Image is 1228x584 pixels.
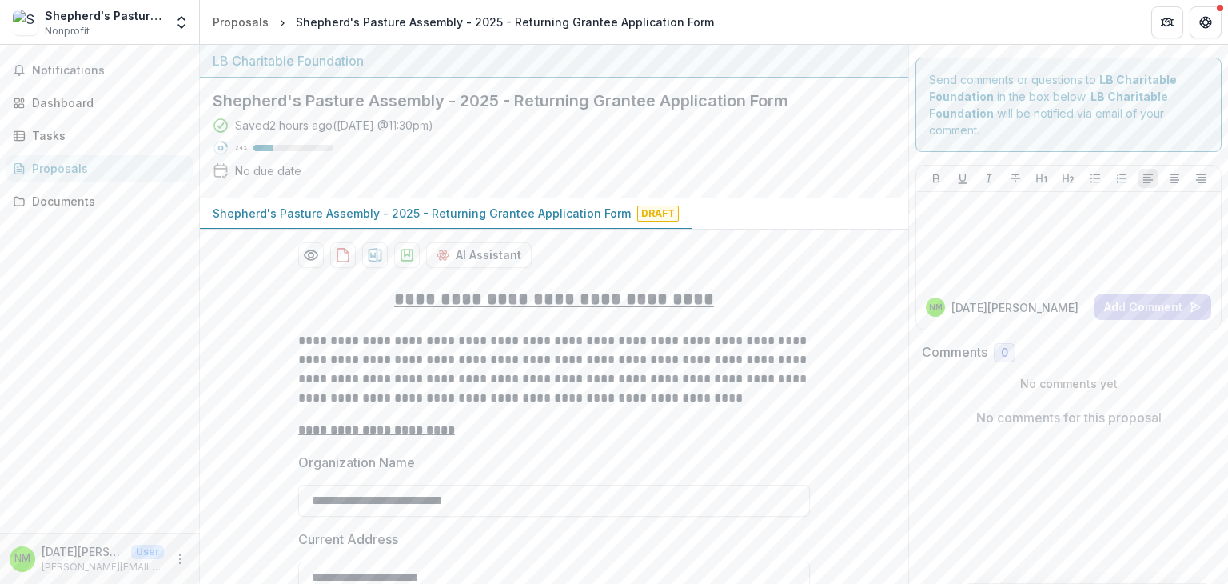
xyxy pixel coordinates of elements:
[951,299,1078,316] p: [DATE][PERSON_NAME]
[1006,169,1025,188] button: Strike
[1032,169,1051,188] button: Heading 1
[1151,6,1183,38] button: Partners
[45,7,164,24] div: Shepherd's Pasture Assembly
[929,303,943,311] div: Noel Monzon
[362,242,388,268] button: download-proposal
[6,188,193,214] a: Documents
[927,169,946,188] button: Bold
[330,242,356,268] button: download-proposal
[235,117,433,134] div: Saved 2 hours ago ( [DATE] @ 11:30pm )
[42,560,164,574] p: [PERSON_NAME][EMAIL_ADDRESS][PERSON_NAME][DOMAIN_NAME]
[6,155,193,182] a: Proposals
[42,543,125,560] p: [DATE][PERSON_NAME]
[213,91,870,110] h2: Shepherd's Pasture Assembly - 2025 - Returning Grantee Application Form
[426,242,532,268] button: AI Assistant
[394,242,420,268] button: download-proposal
[1138,169,1158,188] button: Align Left
[922,345,987,360] h2: Comments
[235,142,247,154] p: 24 %
[32,64,186,78] span: Notifications
[6,58,193,83] button: Notifications
[213,51,895,70] div: LB Charitable Foundation
[213,14,269,30] div: Proposals
[1001,346,1008,360] span: 0
[979,169,999,188] button: Italicize
[915,58,1222,152] div: Send comments or questions to in the box below. will be notified via email of your comment.
[170,550,189,569] button: More
[32,94,180,111] div: Dashboard
[1165,169,1184,188] button: Align Center
[1190,6,1222,38] button: Get Help
[1191,169,1210,188] button: Align Right
[953,169,972,188] button: Underline
[296,14,714,30] div: Shepherd's Pasture Assembly - 2025 - Returning Grantee Application Form
[206,10,275,34] a: Proposals
[206,10,720,34] nav: breadcrumb
[13,10,38,35] img: Shepherd's Pasture Assembly
[32,193,180,210] div: Documents
[1094,294,1211,320] button: Add Comment
[213,205,631,222] p: Shepherd's Pasture Assembly - 2025 - Returning Grantee Application Form
[298,453,415,472] p: Organization Name
[32,160,180,177] div: Proposals
[45,24,90,38] span: Nonprofit
[1086,169,1105,188] button: Bullet List
[298,530,398,549] p: Current Address
[235,162,301,179] div: No due date
[922,375,1215,392] p: No comments yet
[170,6,193,38] button: Open entity switcher
[6,122,193,149] a: Tasks
[14,554,30,564] div: Noel Monzon
[32,127,180,144] div: Tasks
[637,206,679,222] span: Draft
[1059,169,1078,188] button: Heading 2
[6,90,193,116] a: Dashboard
[976,408,1162,427] p: No comments for this proposal
[131,545,164,559] p: User
[1112,169,1131,188] button: Ordered List
[298,242,324,268] button: Preview a5b97014-fdac-4a0a-8daa-67d3ce76b2be-0.pdf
